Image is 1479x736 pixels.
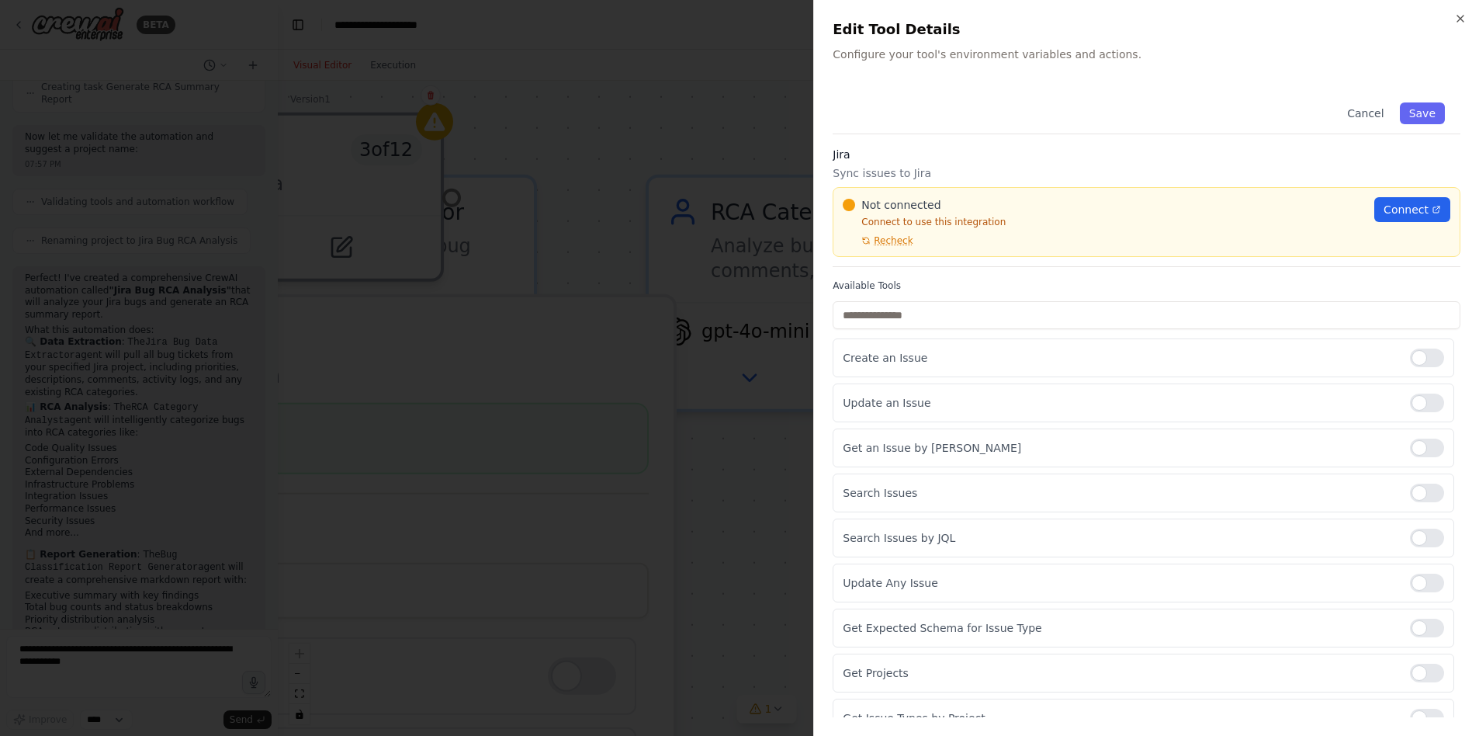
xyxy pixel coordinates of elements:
[843,440,1398,456] p: Get an Issue by [PERSON_NAME]
[861,197,940,213] span: Not connected
[843,485,1398,501] p: Search Issues
[1400,102,1445,124] button: Save
[843,350,1398,366] p: Create an Issue
[843,216,1365,228] p: Connect to use this integration
[1384,202,1429,217] span: Connect
[874,234,913,247] span: Recheck
[1338,102,1393,124] button: Cancel
[843,620,1398,636] p: Get Expected Schema for Issue Type
[843,710,1398,726] p: Get Issue Types by Project
[833,279,1460,292] label: Available Tools
[833,147,1460,162] h3: Jira
[843,575,1398,591] p: Update Any Issue
[833,19,1460,40] h2: Edit Tool Details
[833,165,1460,181] p: Sync issues to Jira
[843,395,1398,411] p: Update an Issue
[833,47,1460,62] p: Configure your tool's environment variables and actions.
[843,530,1398,546] p: Search Issues by JQL
[1374,197,1450,222] a: Connect
[843,234,913,247] button: Recheck
[843,665,1398,681] p: Get Projects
